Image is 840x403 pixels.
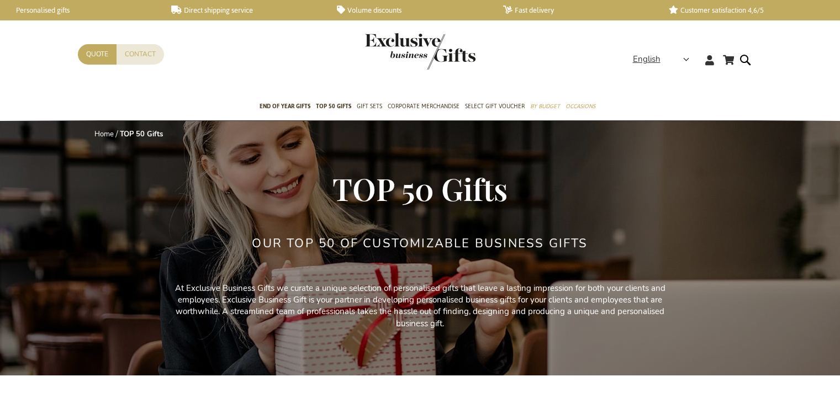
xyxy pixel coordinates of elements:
[633,53,661,66] span: English
[566,93,595,121] a: Occasions
[332,168,508,209] span: TOP 50 Gifts
[530,100,560,112] span: By Budget
[465,100,525,112] span: Select Gift Voucher
[365,33,420,70] a: store logo
[94,129,114,139] a: Home
[465,93,525,121] a: Select Gift Voucher
[117,44,164,65] a: Contact
[388,93,459,121] a: Corporate Merchandise
[260,100,310,112] span: End of year gifts
[365,33,476,70] img: Exclusive Business gifts logo
[171,6,319,15] a: Direct shipping service
[669,6,817,15] a: Customer satisfaction 4,6/5
[530,93,560,121] a: By Budget
[388,100,459,112] span: Corporate Merchandise
[252,237,588,250] h2: Our TOP 50 of Customizable Business Gifts
[337,6,485,15] a: Volume discounts
[566,100,595,112] span: Occasions
[6,6,154,15] a: Personalised gifts
[78,44,117,65] a: Quote
[357,93,382,121] a: Gift Sets
[503,6,651,15] a: Fast delivery
[172,283,669,330] p: At Exclusive Business Gifts we curate a unique selection of personalised gifts that leave a lasti...
[120,129,163,139] strong: TOP 50 Gifts
[316,93,351,121] a: TOP 50 Gifts
[260,93,310,121] a: End of year gifts
[316,100,351,112] span: TOP 50 Gifts
[357,100,382,112] span: Gift Sets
